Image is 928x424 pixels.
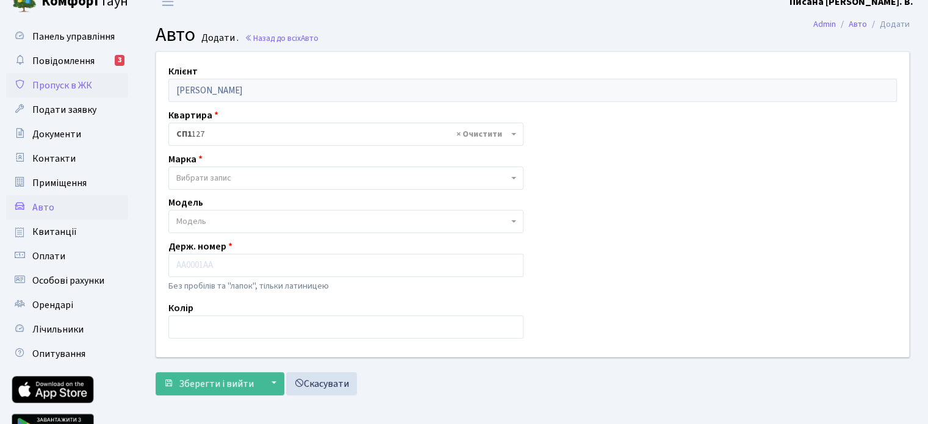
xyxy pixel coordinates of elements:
label: Держ. номер [168,239,232,254]
li: Додати [867,18,910,31]
a: Авто [6,195,128,220]
span: Подати заявку [32,103,96,117]
span: Панель управління [32,30,115,43]
small: Додати . [199,32,239,44]
span: Орендарі [32,298,73,312]
span: Опитування [32,347,85,361]
span: <b>СП1</b>&nbsp;&nbsp;&nbsp;127 [176,128,508,140]
a: Особові рахунки [6,268,128,293]
a: Оплати [6,244,128,268]
a: Документи [6,122,128,146]
label: Модель [168,195,203,210]
span: Авто [32,201,54,214]
span: Модель [176,215,206,228]
a: Пропуск в ЖК [6,73,128,98]
span: Квитанції [32,225,77,239]
a: Панель управління [6,24,128,49]
a: Авто [849,18,867,31]
span: Повідомлення [32,54,95,68]
span: Авто [301,32,318,44]
b: СП1 [176,128,192,140]
span: Авто [156,21,195,49]
span: <b>СП1</b>&nbsp;&nbsp;&nbsp;127 [168,123,523,146]
span: Вибрати запис [176,172,231,184]
a: Орендарі [6,293,128,317]
a: Скасувати [286,372,357,395]
a: Опитування [6,342,128,366]
label: Колір [168,301,193,315]
span: Зберегти і вийти [179,377,254,390]
span: Документи [32,128,81,141]
label: Марка [168,152,203,167]
input: AA0001AA [168,254,523,277]
a: Назад до всіхАвто [245,32,318,44]
span: Контакти [32,152,76,165]
span: Лічильники [32,323,84,336]
a: Лічильники [6,317,128,342]
label: Квартира [168,108,218,123]
a: Подати заявку [6,98,128,122]
button: Зберегти і вийти [156,372,262,395]
span: Особові рахунки [32,274,104,287]
p: Без пробілів та "лапок", тільки латиницею [168,279,523,293]
span: Приміщення [32,176,87,190]
nav: breadcrumb [795,12,928,37]
div: 3 [115,55,124,66]
a: Приміщення [6,171,128,195]
span: Пропуск в ЖК [32,79,92,92]
span: Видалити всі елементи [456,128,502,140]
a: Квитанції [6,220,128,244]
label: Клієнт [168,64,198,79]
a: Повідомлення3 [6,49,128,73]
a: Admin [813,18,836,31]
span: Оплати [32,250,65,263]
a: Контакти [6,146,128,171]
